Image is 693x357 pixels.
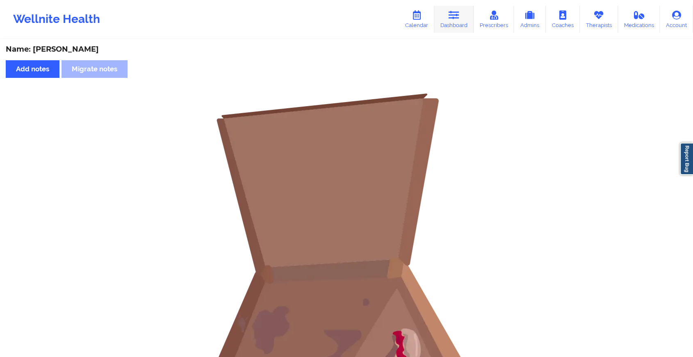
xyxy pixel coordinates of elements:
a: Admins [514,6,546,33]
a: Dashboard [434,6,474,33]
div: Name: [PERSON_NAME] [6,45,687,54]
a: Prescribers [474,6,514,33]
a: Report Bug [680,143,693,175]
a: Medications [618,6,660,33]
a: Account [660,6,693,33]
button: Add notes [6,60,59,78]
a: Calendar [399,6,434,33]
a: Therapists [580,6,618,33]
a: Coaches [546,6,580,33]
